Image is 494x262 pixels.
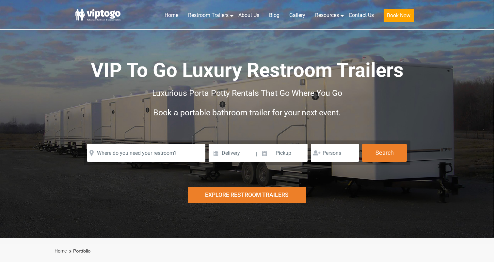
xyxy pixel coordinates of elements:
a: Resources [310,8,344,22]
a: Blog [264,8,284,22]
button: Book Now [384,9,414,22]
a: Restroom Trailers [183,8,233,22]
a: Gallery [284,8,310,22]
a: Home [55,248,67,254]
span: VIP To Go Luxury Restroom Trailers [91,59,404,82]
a: About Us [233,8,264,22]
button: Search [362,144,407,162]
input: Pickup [258,144,308,162]
input: Persons [311,144,359,162]
input: Delivery [209,144,255,162]
span: Luxurious Porta Potty Rentals That Go Where You Go [152,88,342,98]
input: Where do you need your restroom? [87,144,205,162]
a: Home [160,8,183,22]
div: Explore Restroom Trailers [188,187,306,203]
a: Book Now [379,8,419,26]
span: Book a portable bathroom trailer for your next event. [153,108,341,117]
a: Contact Us [344,8,379,22]
span: | [256,144,257,165]
li: Portfolio [68,247,90,255]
